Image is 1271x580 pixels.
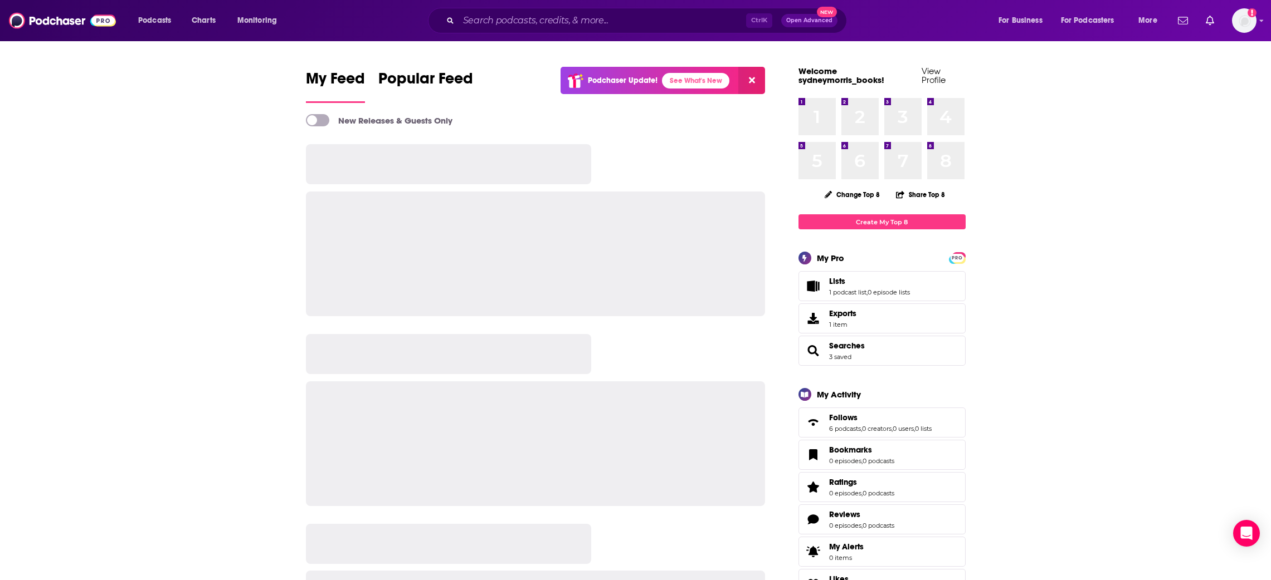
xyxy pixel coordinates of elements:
[798,407,966,438] span: Follows
[798,440,966,470] span: Bookmarks
[817,253,844,263] div: My Pro
[895,184,946,205] button: Share Top 8
[991,12,1056,30] button: open menu
[951,253,964,262] a: PRO
[1131,12,1171,30] button: open menu
[798,66,884,85] a: Welcome sydneymorris_books!
[439,8,858,33] div: Search podcasts, credits, & more...
[798,472,966,502] span: Ratings
[802,278,825,294] a: Lists
[829,276,910,286] a: Lists
[798,271,966,301] span: Lists
[817,7,837,17] span: New
[378,69,473,103] a: Popular Feed
[306,69,365,95] span: My Feed
[130,12,186,30] button: open menu
[829,554,864,562] span: 0 items
[999,13,1043,28] span: For Business
[802,544,825,559] span: My Alerts
[138,13,171,28] span: Podcasts
[802,343,825,358] a: Searches
[781,14,837,27] button: Open AdvancedNew
[829,308,856,318] span: Exports
[863,522,894,529] a: 0 podcasts
[230,12,291,30] button: open menu
[829,522,861,529] a: 0 episodes
[829,425,861,432] a: 6 podcasts
[829,509,894,519] a: Reviews
[829,477,857,487] span: Ratings
[829,341,865,351] a: Searches
[866,288,868,296] span: ,
[802,447,825,463] a: Bookmarks
[829,412,932,422] a: Follows
[1248,8,1257,17] svg: Add a profile image
[1054,12,1131,30] button: open menu
[798,537,966,567] a: My Alerts
[829,542,864,552] span: My Alerts
[915,425,932,432] a: 0 lists
[868,288,910,296] a: 0 episode lists
[1061,13,1114,28] span: For Podcasters
[184,12,222,30] a: Charts
[459,12,746,30] input: Search podcasts, credits, & more...
[798,504,966,534] span: Reviews
[817,389,861,400] div: My Activity
[798,336,966,366] span: Searches
[9,10,116,31] img: Podchaser - Follow, Share and Rate Podcasts
[951,254,964,262] span: PRO
[818,188,887,201] button: Change Top 8
[306,114,452,126] a: New Releases & Guests Only
[861,457,863,465] span: ,
[802,479,825,495] a: Ratings
[829,353,851,361] a: 3 saved
[829,412,858,422] span: Follows
[829,276,845,286] span: Lists
[829,288,866,296] a: 1 podcast list
[786,18,832,23] span: Open Advanced
[863,489,894,497] a: 0 podcasts
[662,73,729,89] a: See What's New
[378,69,473,95] span: Popular Feed
[861,522,863,529] span: ,
[914,425,915,432] span: ,
[893,425,914,432] a: 0 users
[798,214,966,229] a: Create My Top 8
[829,477,894,487] a: Ratings
[829,457,861,465] a: 0 episodes
[861,489,863,497] span: ,
[829,445,872,455] span: Bookmarks
[746,13,772,28] span: Ctrl K
[863,457,894,465] a: 0 podcasts
[829,321,856,328] span: 1 item
[892,425,893,432] span: ,
[306,69,365,103] a: My Feed
[802,512,825,527] a: Reviews
[237,13,277,28] span: Monitoring
[829,509,860,519] span: Reviews
[829,489,861,497] a: 0 episodes
[802,311,825,326] span: Exports
[1232,8,1257,33] span: Logged in as sydneymorris_books
[588,76,658,85] p: Podchaser Update!
[1233,520,1260,547] div: Open Intercom Messenger
[1232,8,1257,33] img: User Profile
[192,13,216,28] span: Charts
[1173,11,1192,30] a: Show notifications dropdown
[829,445,894,455] a: Bookmarks
[1138,13,1157,28] span: More
[802,415,825,430] a: Follows
[922,66,946,85] a: View Profile
[1201,11,1219,30] a: Show notifications dropdown
[862,425,892,432] a: 0 creators
[861,425,862,432] span: ,
[798,303,966,333] a: Exports
[1232,8,1257,33] button: Show profile menu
